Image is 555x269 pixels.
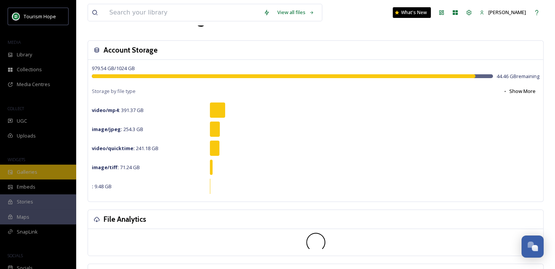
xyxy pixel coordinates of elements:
[92,164,140,171] span: 71.24 GB
[92,107,144,114] span: 391.37 GB
[92,145,135,152] strong: video/quicktime :
[12,13,20,20] img: logo.png
[92,88,136,95] span: Storage by file type
[17,183,35,191] span: Embeds
[274,5,318,20] a: View all files
[92,164,119,171] strong: image/tiff :
[92,183,93,190] strong: :
[8,106,24,111] span: COLLECT
[17,228,38,235] span: SnapLink
[8,157,25,162] span: WIDGETS
[92,145,158,152] span: 241.18 GB
[17,117,27,125] span: UGC
[17,66,42,73] span: Collections
[17,213,29,221] span: Maps
[24,13,56,20] span: Tourism Hope
[92,183,112,190] span: 9.48 GB
[17,51,32,58] span: Library
[17,81,50,88] span: Media Centres
[104,214,146,225] h3: File Analytics
[92,107,120,114] strong: video/mp4 :
[8,253,23,258] span: SOCIALS
[497,73,539,80] span: 44.46 GB remaining
[17,168,37,176] span: Galleries
[521,235,544,258] button: Open Chat
[92,65,135,72] span: 979.54 GB / 1024 GB
[106,4,260,21] input: Search your library
[393,7,431,18] a: What's New
[92,126,122,133] strong: image/jpeg :
[104,45,158,56] h3: Account Storage
[17,198,33,205] span: Stories
[488,9,526,16] span: [PERSON_NAME]
[476,5,530,20] a: [PERSON_NAME]
[499,84,539,99] button: Show More
[8,39,21,45] span: MEDIA
[17,132,36,139] span: Uploads
[92,126,143,133] span: 254.3 GB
